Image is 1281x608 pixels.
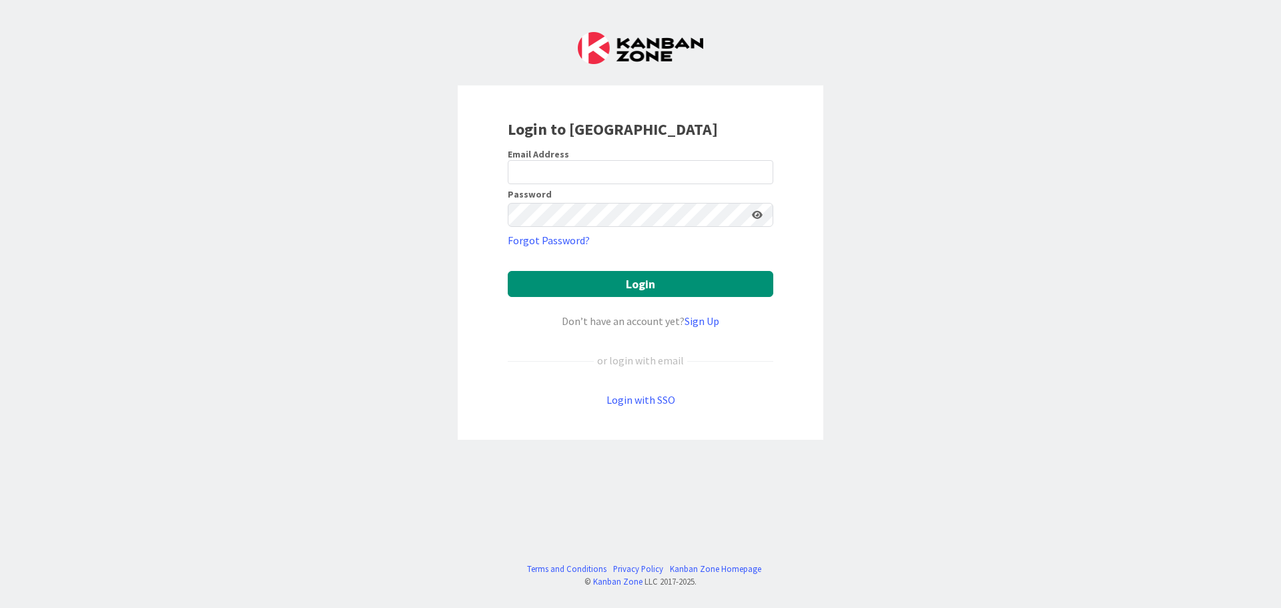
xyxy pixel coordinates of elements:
a: Forgot Password? [508,232,590,248]
div: or login with email [594,352,687,368]
button: Login [508,271,773,297]
a: Kanban Zone Homepage [670,563,761,575]
a: Privacy Policy [613,563,663,575]
a: Login with SSO [606,393,675,406]
b: Login to [GEOGRAPHIC_DATA] [508,119,718,139]
a: Sign Up [685,314,719,328]
div: © LLC 2017- 2025 . [520,575,761,588]
img: Kanban Zone [578,32,703,64]
div: Don’t have an account yet? [508,313,773,329]
a: Terms and Conditions [527,563,606,575]
label: Email Address [508,148,569,160]
label: Password [508,190,552,199]
a: Kanban Zone [593,576,643,587]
